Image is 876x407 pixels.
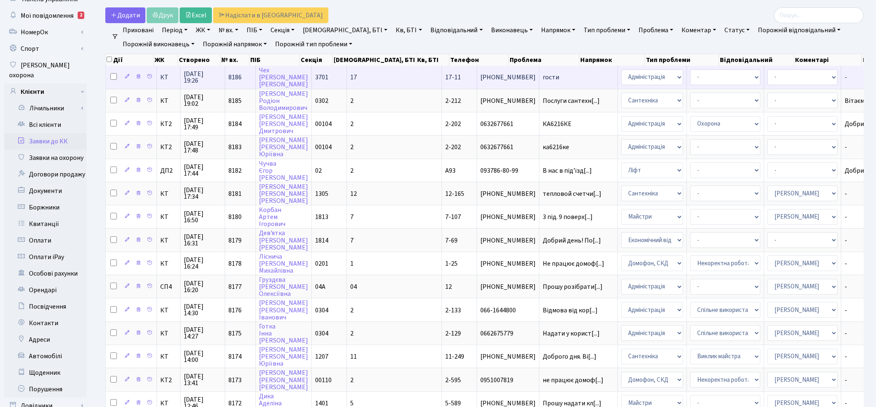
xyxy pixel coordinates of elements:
[315,119,332,129] span: 00104
[480,353,536,360] span: [PHONE_NUMBER]
[199,37,270,51] a: Порожній напрямок
[4,183,87,199] a: Документи
[350,189,357,198] span: 12
[480,283,536,290] span: [PHONE_NUMBER]
[160,144,177,150] span: КТ2
[480,400,536,407] span: [PHONE_NUMBER]
[445,119,461,129] span: 2-202
[21,11,74,20] span: Мої повідомлення
[184,117,221,131] span: [DATE] 17:49
[4,282,87,298] a: Орендарі
[160,330,177,337] span: КТ
[315,143,332,152] span: 00104
[445,143,461,152] span: 2-202
[445,282,452,291] span: 12
[315,73,328,82] span: 3701
[4,117,87,133] a: Всі клієнти
[4,150,87,166] a: Заявки на охорону
[119,23,157,37] a: Приховані
[350,236,354,245] span: 7
[543,352,596,361] span: Доброго дня. Ві[...]
[184,326,221,340] span: [DATE] 14:27
[160,307,177,314] span: КТ
[259,275,308,298] a: Груздєва[PERSON_NAME]Олексіївна
[259,299,308,322] a: [PERSON_NAME][PERSON_NAME]Іванович
[480,98,536,104] span: [PHONE_NUMBER]
[480,237,536,244] span: [PHONE_NUMBER]
[267,23,298,37] a: Секція
[259,345,308,368] a: [PERSON_NAME][PERSON_NAME]Юріївна
[315,306,328,315] span: 0304
[543,259,604,268] span: Не працює домоф[...]
[4,315,87,331] a: Контакти
[538,23,579,37] a: Напрямок
[543,74,614,81] span: гости
[184,303,221,317] span: [DATE] 14:30
[350,73,357,82] span: 17
[160,214,177,220] span: КТ
[160,190,177,197] span: КТ
[543,282,603,291] span: Прошу розібрати[...]
[4,331,87,348] a: Адреси
[543,189,601,198] span: тепловой счетчи[...]
[228,119,242,129] span: 8184
[480,167,536,174] span: 093786-80-99
[480,144,536,150] span: 0632677661
[543,212,593,221] span: 3 під. 9 поверх[...]
[228,352,242,361] span: 8174
[215,23,242,37] a: № вх.
[259,182,308,205] a: [PERSON_NAME][PERSON_NAME][PERSON_NAME]
[259,252,308,275] a: Ліснича[PERSON_NAME]Михайлівна
[184,350,221,363] span: [DATE] 14:00
[259,66,308,89] a: Чех[PERSON_NAME][PERSON_NAME]
[272,37,356,51] a: Порожній тип проблеми
[445,352,464,361] span: 11-249
[4,83,87,100] a: Клієнти
[445,259,458,268] span: 1-25
[111,11,140,20] span: Додати
[228,329,242,338] span: 8175
[543,166,592,175] span: В нас в під'їзд[...]
[160,377,177,383] span: КТ2
[178,54,221,66] th: Створено
[4,199,87,216] a: Боржники
[228,73,242,82] span: 8186
[580,23,634,37] a: Тип проблеми
[416,54,449,66] th: Кв, БТІ
[480,121,536,127] span: 0632677661
[350,212,354,221] span: 7
[184,233,221,247] span: [DATE] 16:31
[184,280,221,293] span: [DATE] 16:20
[4,298,87,315] a: Посвідчення
[259,159,308,182] a: ЧучваЄгор[PERSON_NAME]
[350,306,354,315] span: 2
[159,23,191,37] a: Період
[228,376,242,385] span: 8173
[180,7,212,23] a: Excel
[719,54,794,66] th: Відповідальний
[445,166,456,175] span: А93
[480,190,536,197] span: [PHONE_NUMBER]
[154,54,178,66] th: ЖК
[160,74,177,81] span: КТ
[160,98,177,104] span: КТ
[755,23,844,37] a: Порожній відповідальний
[249,54,300,66] th: ПІБ
[259,322,308,345] a: ГоткаІнна[PERSON_NAME]
[4,216,87,232] a: Квитанції
[350,96,354,105] span: 2
[119,37,198,51] a: Порожній виконавець
[228,306,242,315] span: 8176
[315,259,328,268] span: 0201
[259,229,308,252] a: Дев'ятка[PERSON_NAME][PERSON_NAME]
[160,283,177,290] span: СП4
[4,7,87,24] a: Мої повідомлення2
[350,119,354,129] span: 2
[228,189,242,198] span: 8181
[315,236,328,245] span: 1814
[315,166,322,175] span: 02
[184,187,221,200] span: [DATE] 17:34
[160,400,177,407] span: КТ
[259,369,308,392] a: [PERSON_NAME][PERSON_NAME][PERSON_NAME]
[774,7,864,23] input: Пошук...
